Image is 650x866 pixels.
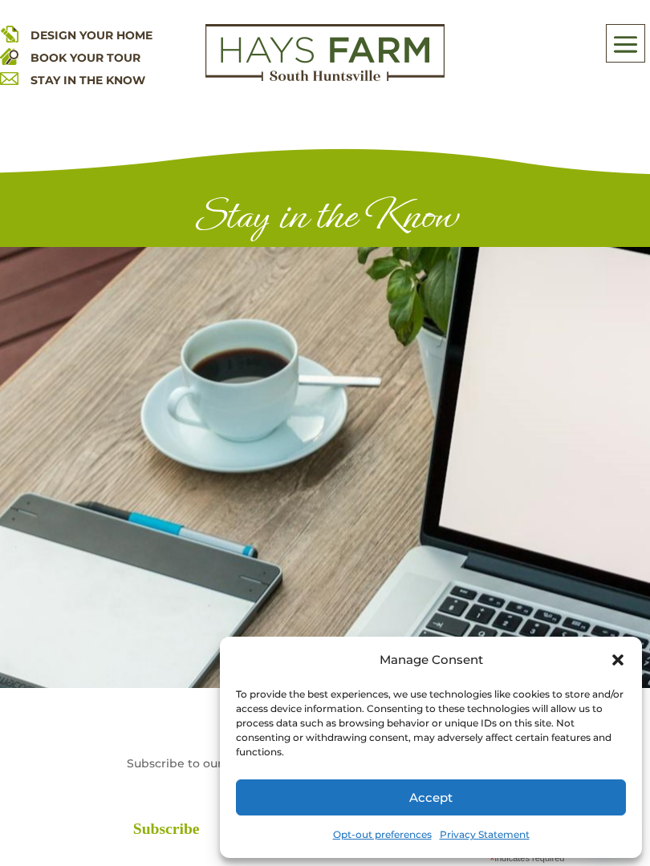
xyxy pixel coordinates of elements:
[133,849,565,864] div: indicates required
[65,192,585,247] h1: Stay in the Know
[30,73,145,87] a: STAY IN THE KNOW
[133,821,583,837] h2: Subscribe
[205,71,445,85] a: hays farm homes huntsville development
[440,824,530,846] a: Privacy Statement
[333,824,432,846] a: Opt-out preferences
[236,779,626,815] button: Accept
[30,51,140,65] a: BOOK YOUR TOUR
[236,687,624,759] div: To provide the best experiences, we use technologies like cookies to store and/or access device i...
[380,649,483,671] div: Manage Consent
[117,752,533,797] p: Subscribe to our e-newsletter to keep in touch with the latest news from [PERSON_NAME] Farm!
[610,652,626,668] div: Close dialog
